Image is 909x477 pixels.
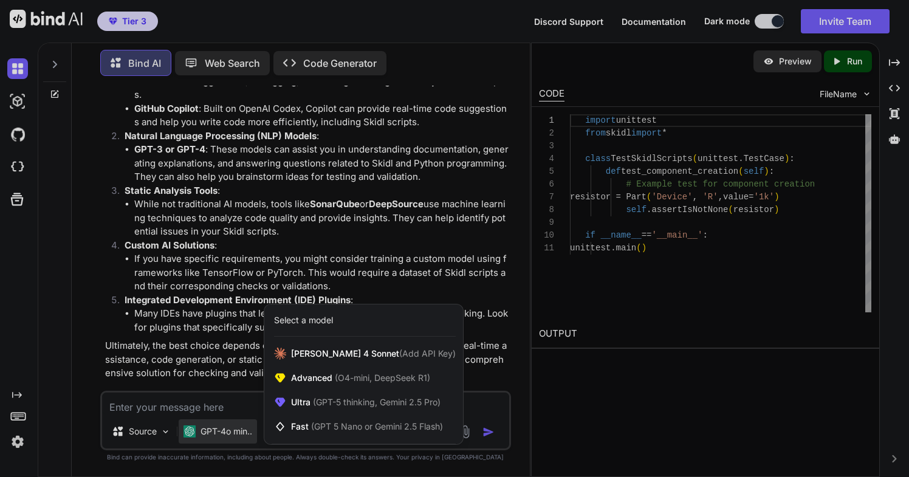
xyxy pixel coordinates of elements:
[291,396,441,408] span: Ultra
[291,348,456,360] span: [PERSON_NAME] 4 Sonnet
[291,420,443,433] span: Fast
[399,348,456,359] span: (Add API Key)
[291,372,430,384] span: Advanced
[274,314,333,326] div: Select a model
[332,372,430,383] span: (O4-mini, DeepSeek R1)
[310,397,441,407] span: (GPT-5 thinking, Gemini 2.5 Pro)
[311,421,443,431] span: (GPT 5 Nano or Gemini 2.5 Flash)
